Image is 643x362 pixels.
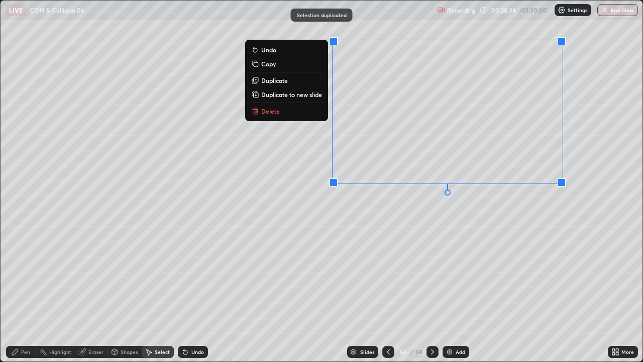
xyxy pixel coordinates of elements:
[249,44,324,56] button: Undo
[261,76,288,84] p: Duplicate
[249,105,324,117] button: Delete
[437,6,445,14] img: recording.375f2c34.svg
[261,90,322,99] p: Duplicate to new slide
[30,6,84,14] p: COM & Collision 06
[261,46,276,54] p: Undo
[261,60,276,68] p: Copy
[568,8,587,13] p: Settings
[597,4,638,16] button: End Class
[360,349,374,354] div: Slides
[249,58,324,70] button: Copy
[415,347,422,356] div: 58
[621,349,634,354] div: More
[601,6,609,14] img: end-class-cross
[249,88,324,101] button: Duplicate to new slide
[121,349,138,354] div: Shapes
[9,6,23,14] p: LIVE
[558,6,566,14] img: class-settings-icons
[410,349,413,355] div: /
[456,349,465,354] div: Add
[21,349,30,354] div: Pen
[191,349,204,354] div: Undo
[155,349,170,354] div: Select
[447,7,475,14] p: Recording
[446,348,454,356] img: add-slide-button
[249,74,324,86] button: Duplicate
[88,349,103,354] div: Eraser
[49,349,71,354] div: Highlight
[398,349,408,355] div: 56
[261,107,280,115] p: Delete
